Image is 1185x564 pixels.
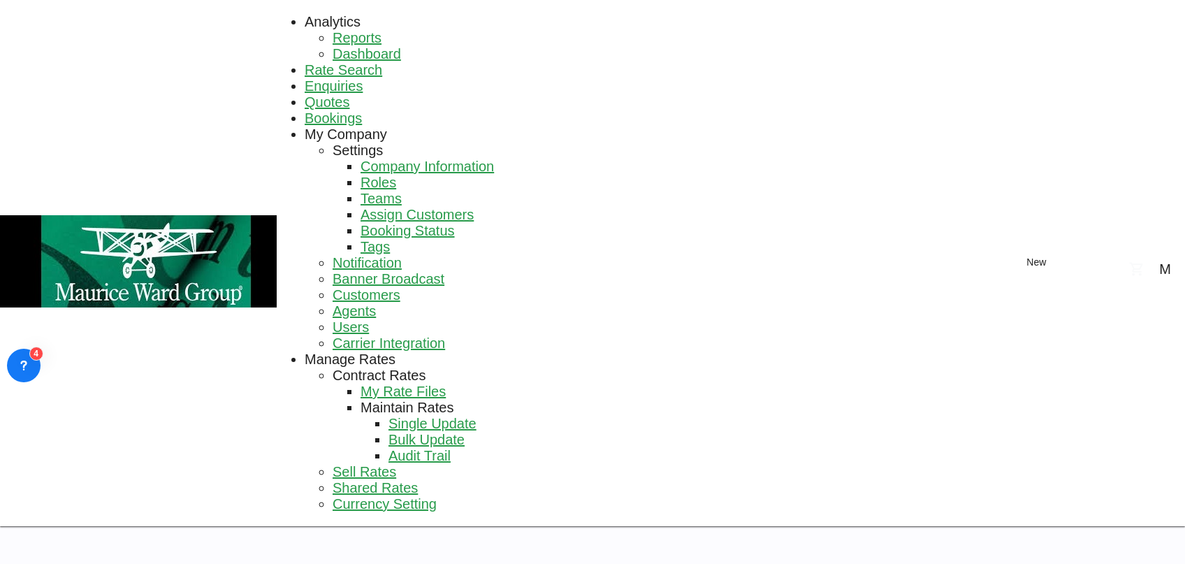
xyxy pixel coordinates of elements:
[1098,260,1114,277] span: Help
[333,30,381,46] a: Reports
[388,416,477,432] a: Single Update
[333,368,426,383] span: Contract Rates
[361,159,494,175] a: Company Information
[333,319,369,335] a: Users
[361,175,396,190] span: Roles
[388,432,465,447] span: Bulk Update
[361,400,453,416] div: Maintain Rates
[305,352,395,367] span: Manage Rates
[361,175,396,191] a: Roles
[305,14,361,29] span: Analytics
[305,126,387,142] span: My Company
[333,496,437,512] a: Currency Setting
[361,239,390,255] a: Tags
[361,384,446,399] span: My Rate Files
[305,62,382,78] a: Rate Search
[1046,255,1063,272] md-icon: icon-chevron-down
[333,271,444,287] a: Banner Broadcast
[333,464,396,479] span: Sell Rates
[333,335,445,351] span: Carrier Integration
[361,223,455,239] a: Booking Status
[333,143,383,159] div: Settings
[333,480,418,496] a: Shared Rates
[333,464,396,480] a: Sell Rates
[1159,261,1171,277] div: M
[333,255,402,271] a: Notification
[361,207,474,223] a: Assign Customers
[305,14,361,30] div: Analytics
[388,416,477,431] span: Single Update
[305,110,362,126] a: Bookings
[1010,256,1063,268] span: New
[361,159,494,174] span: Company Information
[1003,250,1070,277] button: icon-plus 400-fgNewicon-chevron-down
[388,432,465,448] a: Bulk Update
[333,303,376,319] a: Agents
[361,207,474,222] span: Assign Customers
[333,287,400,303] a: Customers
[333,255,402,270] span: Notification
[333,335,445,352] a: Carrier Integration
[305,126,387,143] div: My Company
[361,191,402,206] span: Teams
[1010,255,1026,272] md-icon: icon-plus 400-fg
[361,239,390,254] span: Tags
[305,78,363,94] a: Enquiries
[333,46,401,62] span: Dashboard
[333,480,418,496] span: Shared Rates
[361,400,453,415] span: Maintain Rates
[361,191,402,207] a: Teams
[333,46,401,62] a: Dashboard
[388,448,451,464] a: Audit Trail
[388,448,451,463] span: Audit Trail
[361,223,455,238] span: Booking Status
[305,352,395,368] div: Manage Rates
[333,30,381,45] span: Reports
[305,94,349,110] a: Quotes
[333,143,383,158] span: Settings
[333,368,426,384] div: Contract Rates
[361,384,446,400] a: My Rate Files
